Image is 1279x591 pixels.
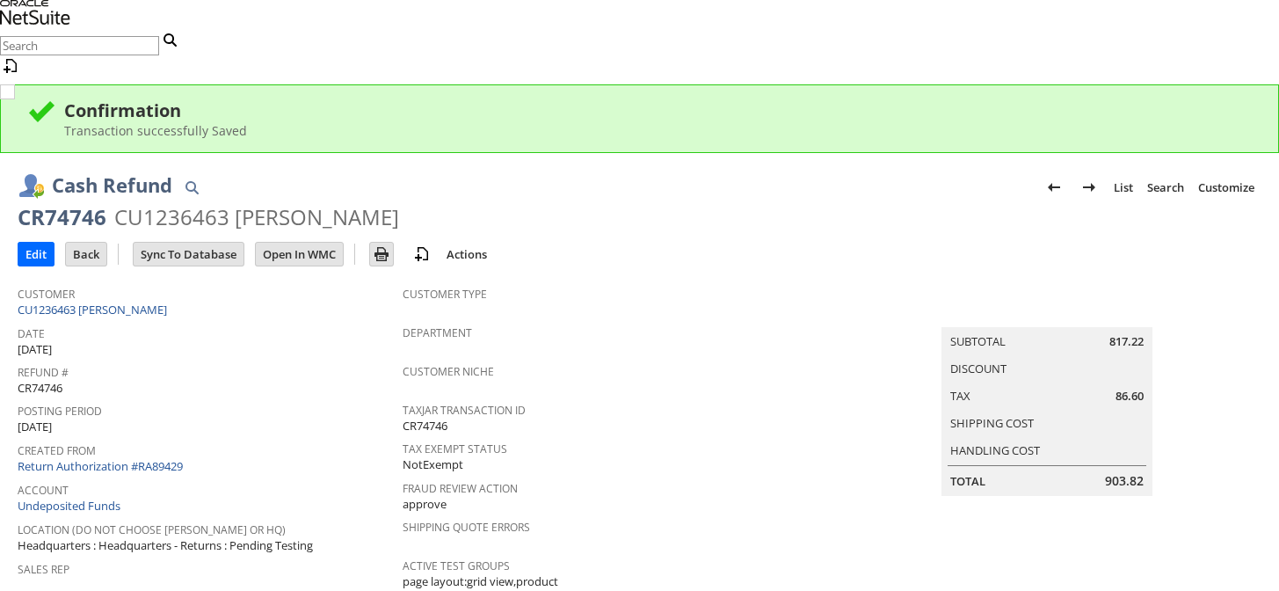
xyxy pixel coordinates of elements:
[403,364,494,379] a: Customer Niche
[403,325,472,340] a: Department
[950,333,1006,349] a: Subtotal
[181,177,202,198] img: Quick Find
[18,243,54,266] input: Edit
[52,171,172,200] h1: Cash Refund
[18,326,45,341] a: Date
[64,98,1252,122] div: Confirmation
[18,341,52,358] span: [DATE]
[18,302,171,317] a: CU1236463 [PERSON_NAME]
[1191,173,1261,201] a: Customize
[1107,173,1140,201] a: List
[256,243,343,266] input: Open In WMC
[18,537,313,554] span: Headquarters : Headquarters - Returns : Pending Testing
[18,458,183,474] a: Return Authorization #RA89429
[950,473,985,489] a: Total
[18,498,120,514] a: Undeposited Funds
[403,558,510,573] a: Active Test Groups
[950,442,1040,458] a: Handling Cost
[66,243,106,266] input: Back
[114,203,399,231] div: CU1236463 [PERSON_NAME]
[18,522,286,537] a: Location (Do Not choose [PERSON_NAME] or HQ)
[403,456,463,473] span: NotExempt
[950,415,1034,431] a: Shipping Cost
[370,243,393,266] input: Print
[403,481,518,496] a: Fraud Review Action
[950,361,1006,376] a: Discount
[1079,177,1100,198] img: Next
[18,562,69,577] a: Sales Rep
[1043,177,1065,198] img: Previous
[950,388,970,404] a: Tax
[440,246,494,262] a: Actions
[18,365,69,380] a: Refund #
[18,404,102,419] a: Posting Period
[159,29,180,50] svg: Search
[403,403,526,418] a: TaxJar Transaction ID
[64,122,1252,139] div: Transaction successfully Saved
[18,483,69,498] a: Account
[18,443,96,458] a: Created From
[18,380,62,397] span: CR74746
[403,287,487,302] a: Customer Type
[371,244,392,265] img: Print
[18,203,106,231] div: CR74746
[403,441,507,456] a: Tax Exempt Status
[1115,388,1144,405] span: 86.60
[411,244,432,265] img: add-record.svg
[403,496,447,513] span: approve
[403,418,447,434] span: CR74746
[18,287,75,302] a: Customer
[134,243,243,266] input: Sync To Database
[1105,472,1144,490] span: 903.82
[941,299,1152,327] caption: Summary
[403,520,530,535] a: Shipping Quote Errors
[18,419,52,435] span: [DATE]
[1140,173,1191,201] a: Search
[1109,333,1144,350] span: 817.22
